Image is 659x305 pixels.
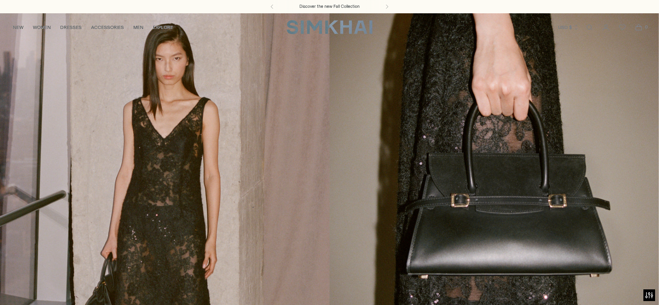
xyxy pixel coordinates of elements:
[133,19,143,36] a: MEN
[643,23,650,30] span: 0
[558,19,579,36] button: USD $
[33,19,51,36] a: WOMEN
[598,20,614,35] a: Go to the account page
[614,20,630,35] a: Wishlist
[287,20,372,35] a: SIMKHAI
[91,19,124,36] a: ACCESSORIES
[299,4,360,10] a: Discover the new Fall Collection
[631,20,646,35] a: Open cart modal
[153,19,173,36] a: EXPLORE
[60,19,82,36] a: DRESSES
[13,19,23,36] a: NEW
[582,20,597,35] a: Open search modal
